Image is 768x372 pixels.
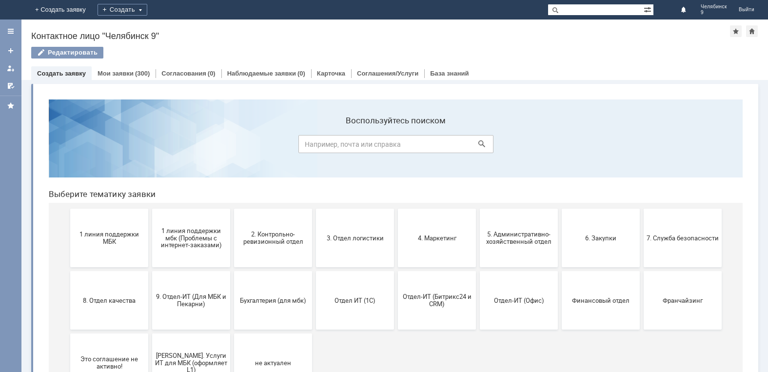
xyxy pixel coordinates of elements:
header: Выберите тематику заявки [8,98,702,107]
span: 4. Маркетинг [360,142,432,150]
button: 2. Контрольно-ревизионный отдел [193,117,271,176]
span: 5. Административно-хозяйственный отдел [442,139,514,154]
span: Отдел ИТ (1С) [278,205,350,212]
a: Карточка [317,70,345,77]
span: 7. Служба безопасности [606,142,678,150]
a: База знаний [430,70,469,77]
div: Сделать домашней страницей [746,25,758,37]
div: Создать [98,4,147,16]
span: Бухгалтерия (для мбк) [196,205,268,212]
button: 1 линия поддержки мбк (Проблемы с интернет-заказами) [111,117,189,176]
span: 2. Контрольно-ревизионный отдел [196,139,268,154]
button: Отдел-ИТ (Битрикс24 и CRM) [357,179,435,238]
span: 9. Отдел-ИТ (Для МБК и Пекарни) [114,201,186,216]
span: 8. Отдел качества [32,205,104,212]
button: Бухгалтерия (для мбк) [193,179,271,238]
button: 7. Служба безопасности [603,117,681,176]
a: Соглашения/Услуги [357,70,418,77]
button: 6. Закупки [521,117,599,176]
span: не актуален [196,267,268,274]
span: Челябинск [701,4,727,10]
input: Например, почта или справка [257,43,453,61]
div: (0) [297,70,305,77]
button: Финансовый отдел [521,179,599,238]
button: 5. Административно-хозяйственный отдел [439,117,517,176]
label: Воспользуйтесь поиском [257,24,453,34]
button: 8. Отдел качества [29,179,107,238]
button: 1 линия поддержки МБК [29,117,107,176]
button: Отдел-ИТ (Офис) [439,179,517,238]
a: Мои согласования [3,78,19,94]
a: Создать заявку [3,43,19,59]
span: 1 линия поддержки мбк (Проблемы с интернет-заказами) [114,135,186,157]
button: Это соглашение не активно! [29,242,107,300]
span: 3. Отдел логистики [278,142,350,150]
span: Отдел-ИТ (Битрикс24 и CRM) [360,201,432,216]
span: 1 линия поддержки МБК [32,139,104,154]
span: Это соглашение не активно! [32,264,104,278]
span: 9 [701,10,727,16]
span: 6. Закупки [524,142,596,150]
a: Создать заявку [37,70,86,77]
span: Отдел-ИТ (Офис) [442,205,514,212]
button: 3. Отдел логистики [275,117,353,176]
div: Контактное лицо "Челябинск 9" [31,31,730,41]
a: Мои заявки [98,70,134,77]
button: Франчайзинг [603,179,681,238]
div: (0) [208,70,216,77]
button: [PERSON_NAME]. Услуги ИТ для МБК (оформляет L1) [111,242,189,300]
span: Франчайзинг [606,205,678,212]
a: Мои заявки [3,60,19,76]
span: [PERSON_NAME]. Услуги ИТ для МБК (оформляет L1) [114,260,186,282]
span: Расширенный поиск [644,4,653,14]
button: не актуален [193,242,271,300]
button: 9. Отдел-ИТ (Для МБК и Пекарни) [111,179,189,238]
div: (300) [135,70,150,77]
button: Отдел ИТ (1С) [275,179,353,238]
span: Финансовый отдел [524,205,596,212]
div: Добавить в избранное [730,25,742,37]
a: Наблюдаемые заявки [227,70,296,77]
a: Согласования [161,70,206,77]
button: 4. Маркетинг [357,117,435,176]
